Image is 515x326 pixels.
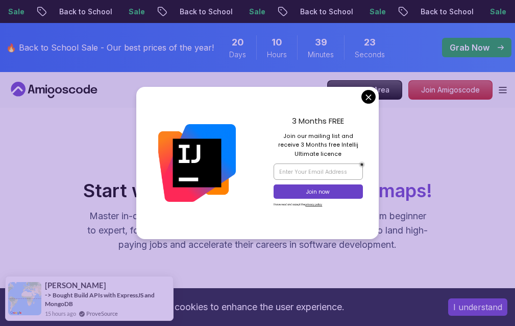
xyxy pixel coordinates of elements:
span: 10 Hours [272,35,282,50]
span: Days [229,50,246,60]
p: Grab Now [450,41,489,54]
div: This website uses cookies to enhance the user experience. [8,296,433,318]
p: Back to School [170,7,240,17]
p: Back to School [50,7,119,17]
p: Members Area [328,81,402,99]
p: Back to School [291,7,360,17]
span: 15 hours ago [45,309,76,318]
span: Hours [267,50,287,60]
p: Sale [119,7,152,17]
span: 39 Minutes [315,35,327,50]
span: -> [45,291,52,299]
p: 🔥 Back to School Sale - Our best prices of the year! [6,41,214,54]
button: Accept cookies [448,298,507,316]
a: Members Area [327,80,402,100]
span: 20 Days [232,35,244,50]
span: 23 Seconds [364,35,376,50]
a: Join Amigoscode [408,80,493,100]
p: Sale [481,7,513,17]
h2: Start with our [83,180,432,201]
a: Bought Build APIs with ExpressJS and MongoDB [45,291,155,308]
span: [PERSON_NAME] [45,281,106,290]
p: Join Amigoscode [409,81,492,99]
span: Seconds [355,50,385,60]
p: Master in-demand tech skills with our proven learning roadmaps. From beginner to expert, follow s... [86,209,429,252]
span: Minutes [308,50,334,60]
a: ProveSource [86,309,118,318]
p: Back to School [411,7,481,17]
img: provesource social proof notification image [8,282,41,315]
button: Open Menu [499,87,507,94]
p: Sale [240,7,273,17]
p: Sale [360,7,393,17]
